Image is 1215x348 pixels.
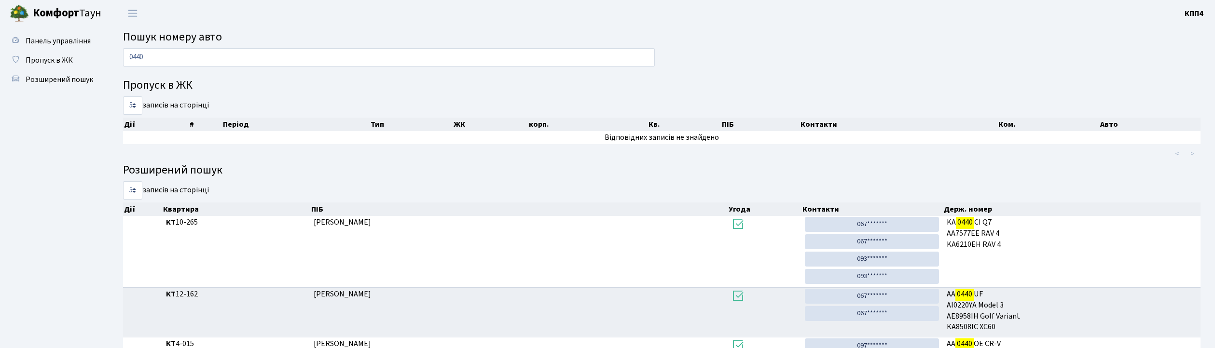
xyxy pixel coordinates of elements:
select: записів на сторінці [123,181,142,200]
a: Панель управління [5,31,101,51]
input: Пошук [123,48,655,67]
span: [PERSON_NAME] [314,289,371,299]
b: КТ [166,289,176,299]
th: Угода [728,202,801,216]
label: записів на сторінці [123,96,209,115]
th: Контакти [800,118,997,131]
button: Переключити навігацію [121,5,145,21]
th: ПІБ [310,202,728,216]
a: КПП4 [1185,8,1203,19]
span: Розширений пошук [26,74,93,85]
td: Відповідних записів не знайдено [123,131,1201,144]
label: записів на сторінці [123,181,209,200]
th: ПІБ [721,118,799,131]
span: [PERSON_NAME] [314,217,371,228]
span: 10-265 [166,217,306,228]
span: 12-162 [166,289,306,300]
th: Кв. [648,118,721,131]
span: АА UF АІ0220YA Model 3 АЕ8958IH Golf Variant КА8508ІС XC60 [947,289,1197,333]
th: # [189,118,222,131]
b: КТ [166,217,176,228]
select: записів на сторінці [123,96,142,115]
h4: Пропуск в ЖК [123,79,1201,93]
th: Дії [123,202,162,216]
th: ЖК [453,118,528,131]
h4: Розширений пошук [123,163,1201,177]
th: корп. [528,118,648,131]
span: KA CI Q7 АА7577ЕЕ RAV 4 KA6210EH RAV 4 [947,217,1197,250]
th: Дії [123,118,189,131]
b: Комфорт [33,5,79,21]
th: Період [222,118,370,131]
mark: 0440 [956,215,974,229]
span: Таун [33,5,101,22]
th: Контакти [801,202,943,216]
th: Тип [370,118,453,131]
a: Розширений пошук [5,70,101,89]
th: Ком. [997,118,1100,131]
img: logo.png [10,4,29,23]
th: Квартира [162,202,310,216]
span: Панель управління [26,36,91,46]
th: Держ. номер [943,202,1201,216]
a: Пропуск в ЖК [5,51,101,70]
span: Пропуск в ЖК [26,55,73,66]
th: Авто [1099,118,1201,131]
span: Пошук номеру авто [123,28,222,45]
mark: 0440 [955,287,974,301]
